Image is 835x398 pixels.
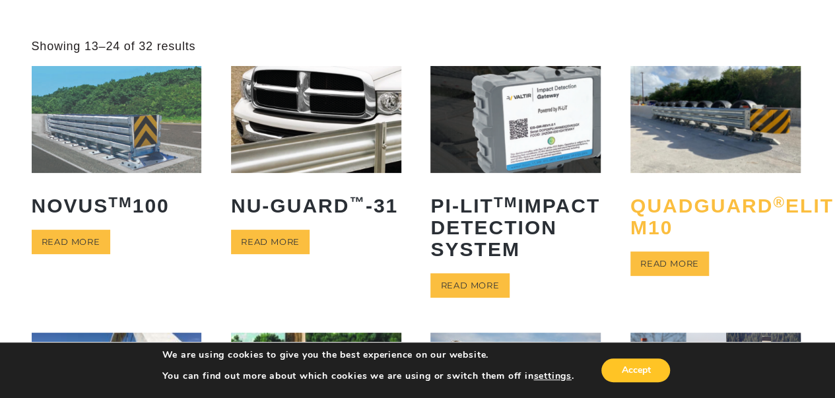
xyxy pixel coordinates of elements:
[430,185,601,270] h2: PI-LIT Impact Detection System
[32,230,110,254] a: Read more about “NOVUSTM 100”
[231,185,401,226] h2: NU-GUARD -31
[231,66,401,226] a: NU-GUARD™-31
[533,370,571,382] button: settings
[773,194,785,211] sup: ®
[630,251,709,276] a: Read more about “QuadGuard® Elite M10”
[108,194,133,211] sup: TM
[430,66,601,269] a: PI-LITTMImpact Detection System
[630,66,801,248] a: QuadGuard®Elite M10
[32,39,196,54] p: Showing 13–24 of 32 results
[494,194,518,211] sup: TM
[630,185,801,248] h2: QuadGuard Elite M10
[231,230,310,254] a: Read more about “NU-GUARD™-31”
[349,194,366,211] sup: ™
[32,66,202,226] a: NOVUSTM100
[32,185,202,226] h2: NOVUS 100
[430,273,509,298] a: Read more about “PI-LITTM Impact Detection System”
[601,358,670,382] button: Accept
[162,370,574,382] p: You can find out more about which cookies we are using or switch them off in .
[162,349,574,361] p: We are using cookies to give you the best experience on our website.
